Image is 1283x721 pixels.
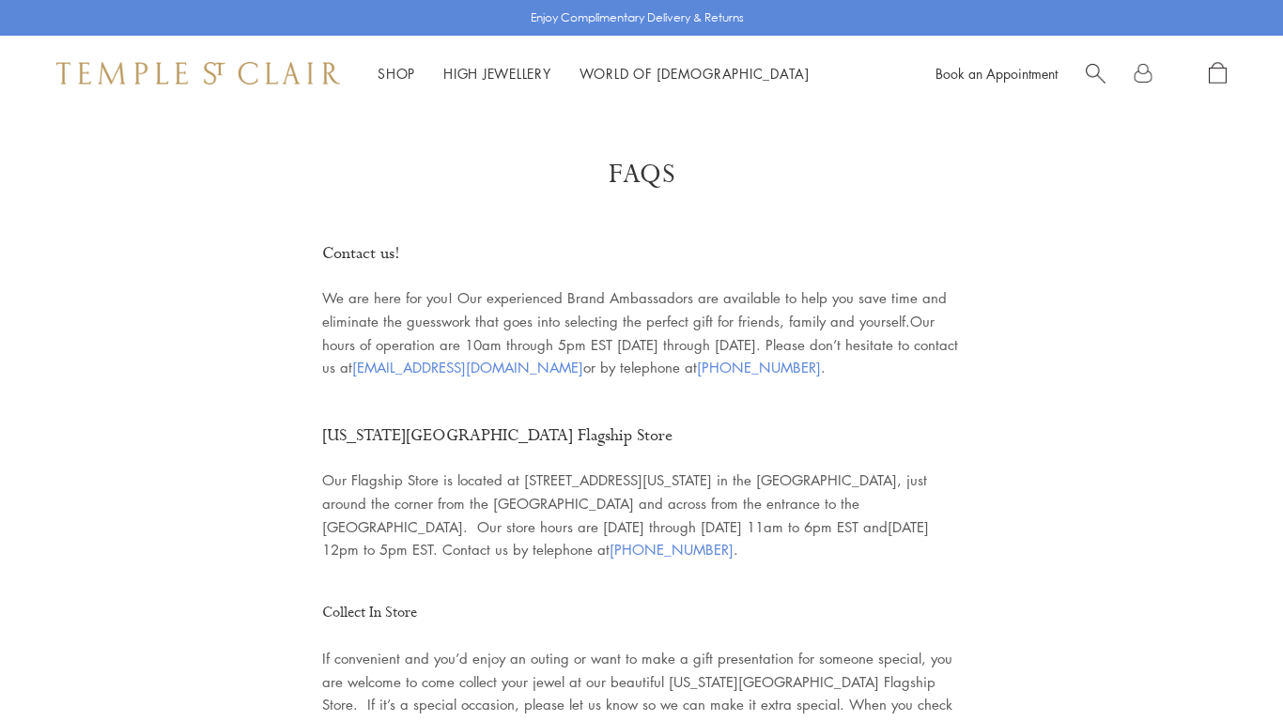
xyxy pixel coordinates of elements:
[322,286,961,379] p: We are here for you! Our experienced Brand Ambassadors are available to help you save time and el...
[935,64,1058,83] a: Book an Appointment
[56,62,340,84] img: Temple St. Clair
[322,238,961,269] h2: Contact us!
[443,64,551,83] a: High JewelleryHigh Jewellery
[610,540,738,559] span: .
[322,421,961,452] h2: [US_STATE][GEOGRAPHIC_DATA] Flagship Store
[610,540,734,559] a: [PHONE_NUMBER]
[697,358,821,376] a: [PHONE_NUMBER]
[531,8,744,27] p: Enjoy Complimentary Delivery & Returns
[322,470,929,559] span: Our Flagship Store is located at [STREET_ADDRESS][US_STATE] in the [GEOGRAPHIC_DATA], just around...
[352,358,583,376] a: [EMAIL_ADDRESS][DOMAIN_NAME]
[75,158,1208,192] h1: FAQs
[1086,62,1105,85] a: Search
[378,62,810,85] nav: Main navigation
[378,64,415,83] a: ShopShop
[580,64,810,83] a: World of [DEMOGRAPHIC_DATA]World of [DEMOGRAPHIC_DATA]
[322,599,961,627] h3: Collect In Store
[1209,62,1227,85] a: Open Shopping Bag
